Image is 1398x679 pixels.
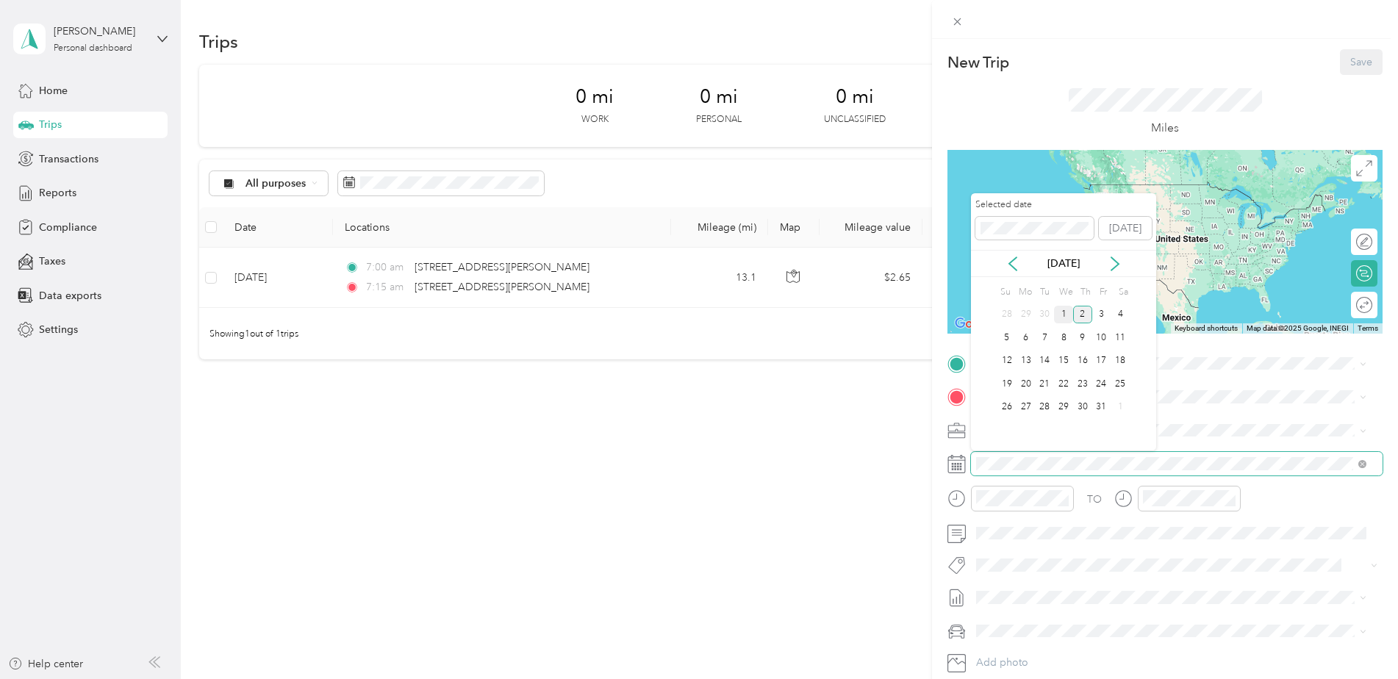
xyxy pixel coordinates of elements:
[1017,306,1036,324] div: 29
[1035,375,1054,393] div: 21
[1017,375,1036,393] div: 20
[1116,282,1130,303] div: Sa
[1017,282,1033,303] div: Mo
[1037,282,1051,303] div: Tu
[997,375,1017,393] div: 19
[997,282,1011,303] div: Su
[1247,324,1349,332] span: Map data ©2025 Google, INEGI
[947,52,1009,73] p: New Trip
[1035,352,1054,370] div: 14
[1099,217,1152,240] button: [DATE]
[997,398,1017,417] div: 26
[1054,398,1073,417] div: 29
[1151,119,1179,137] p: Miles
[1033,256,1094,271] p: [DATE]
[1092,375,1111,393] div: 24
[1035,306,1054,324] div: 30
[997,328,1017,347] div: 5
[951,315,1000,334] a: Open this area in Google Maps (opens a new window)
[1087,492,1102,507] div: TO
[1092,328,1111,347] div: 10
[1056,282,1073,303] div: We
[1092,398,1111,417] div: 31
[975,198,1094,212] label: Selected date
[1111,306,1130,324] div: 4
[1054,352,1073,370] div: 15
[1017,352,1036,370] div: 13
[1316,597,1398,679] iframe: Everlance-gr Chat Button Frame
[1097,282,1111,303] div: Fr
[1078,282,1092,303] div: Th
[1111,398,1130,417] div: 1
[1073,375,1092,393] div: 23
[1035,398,1054,417] div: 28
[1035,328,1054,347] div: 7
[997,352,1017,370] div: 12
[1073,398,1092,417] div: 30
[1054,306,1073,324] div: 1
[1017,398,1036,417] div: 27
[1054,375,1073,393] div: 22
[1111,375,1130,393] div: 25
[1111,352,1130,370] div: 18
[1092,352,1111,370] div: 17
[1111,328,1130,347] div: 11
[1175,323,1238,334] button: Keyboard shortcuts
[1073,352,1092,370] div: 16
[1017,328,1036,347] div: 6
[1054,328,1073,347] div: 8
[971,653,1383,673] button: Add photo
[1073,306,1092,324] div: 2
[1073,328,1092,347] div: 9
[1092,306,1111,324] div: 3
[951,315,1000,334] img: Google
[997,306,1017,324] div: 28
